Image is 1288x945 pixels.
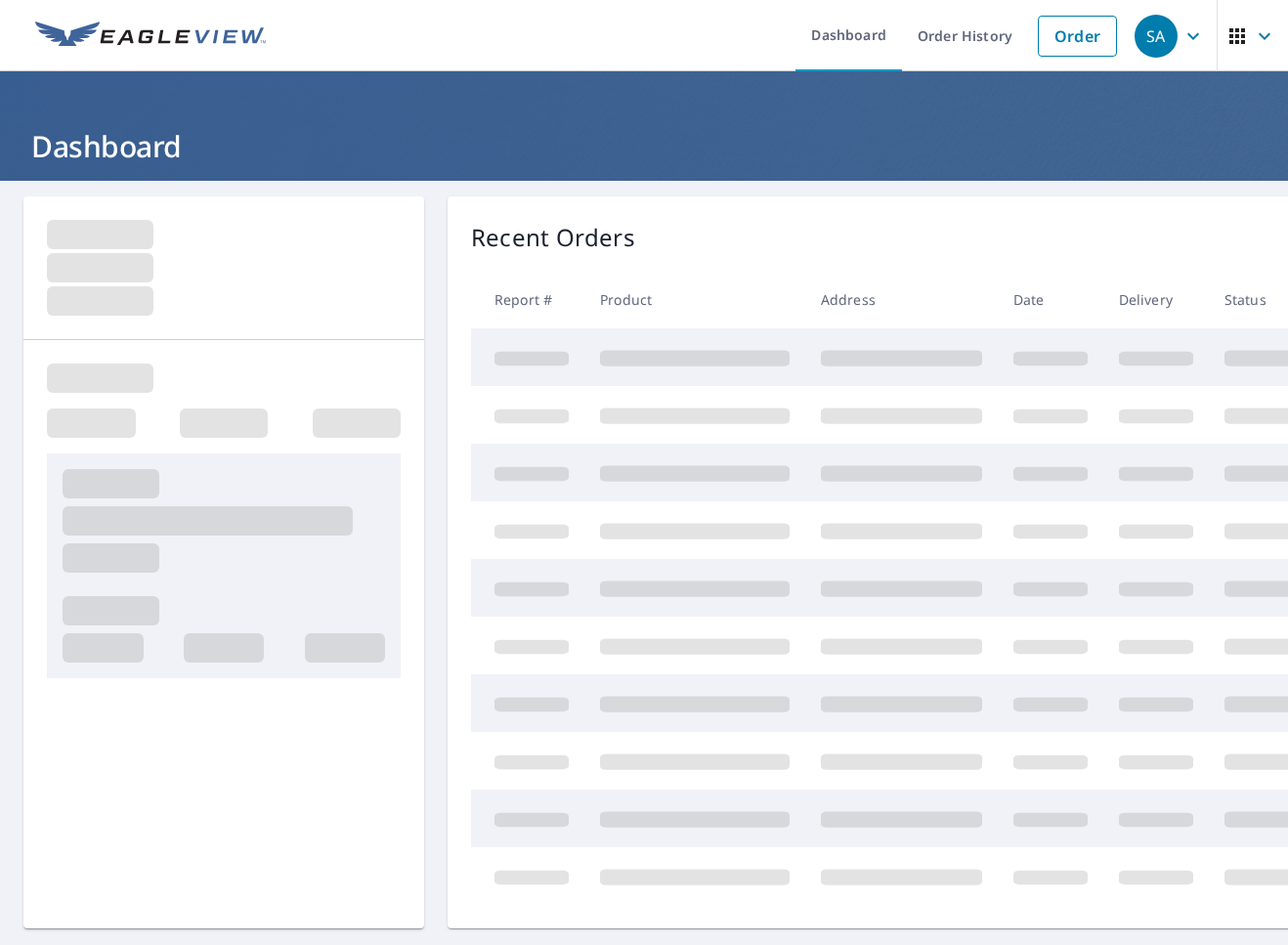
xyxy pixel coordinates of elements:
p: Recent Orders [471,220,635,255]
a: Order [1038,16,1117,57]
div: SA [1135,15,1178,58]
img: EV Logo [35,21,266,51]
h1: Dashboard [23,126,1265,166]
th: Product [584,271,805,328]
th: Report # [471,271,584,328]
th: Address [805,271,998,328]
th: Date [998,271,1103,328]
th: Delivery [1103,271,1209,328]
